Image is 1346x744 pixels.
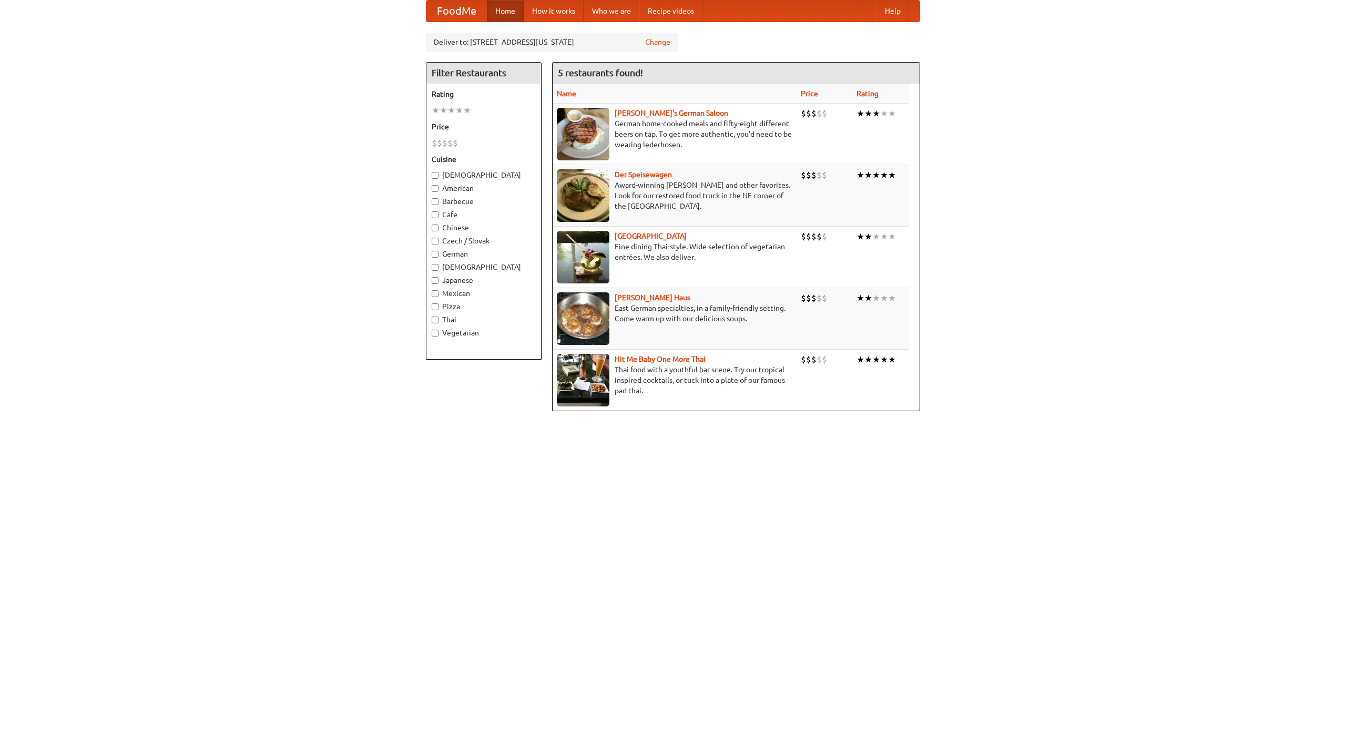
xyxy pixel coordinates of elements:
a: FoodMe [426,1,487,22]
label: Mexican [432,288,536,299]
li: $ [822,169,827,181]
li: ★ [872,108,880,119]
li: $ [806,169,811,181]
li: $ [442,137,447,149]
li: $ [801,231,806,242]
li: ★ [880,231,888,242]
a: Recipe videos [639,1,702,22]
li: ★ [864,292,872,304]
li: ★ [856,292,864,304]
a: Hit Me Baby One More Thai [615,355,706,363]
a: How it works [524,1,584,22]
li: $ [811,292,817,304]
label: Barbecue [432,196,536,207]
li: $ [806,354,811,365]
label: German [432,249,536,259]
li: $ [811,354,817,365]
a: Who we are [584,1,639,22]
li: $ [811,108,817,119]
input: American [432,185,439,192]
li: $ [806,292,811,304]
label: American [432,183,536,193]
p: German home-cooked meals and fifty-eight different beers on tap. To get more authentic, you'd nee... [557,118,792,150]
div: Deliver to: [STREET_ADDRESS][US_STATE] [426,33,678,52]
li: ★ [455,105,463,116]
li: ★ [447,105,455,116]
li: ★ [872,169,880,181]
li: $ [817,169,822,181]
label: Thai [432,314,536,325]
img: speisewagen.jpg [557,169,609,222]
li: $ [817,231,822,242]
li: $ [801,354,806,365]
input: [DEMOGRAPHIC_DATA] [432,172,439,179]
label: Vegetarian [432,328,536,338]
li: ★ [880,292,888,304]
li: ★ [888,108,896,119]
input: Vegetarian [432,330,439,337]
li: $ [811,231,817,242]
li: $ [806,108,811,119]
li: ★ [888,169,896,181]
li: $ [801,108,806,119]
li: $ [806,231,811,242]
li: ★ [872,292,880,304]
li: ★ [864,169,872,181]
li: ★ [880,108,888,119]
img: satay.jpg [557,231,609,283]
p: East German specialties, in a family-friendly setting. Come warm up with our delicious soups. [557,303,792,324]
a: [PERSON_NAME] Haus [615,293,690,302]
label: [DEMOGRAPHIC_DATA] [432,262,536,272]
label: [DEMOGRAPHIC_DATA] [432,170,536,180]
li: ★ [856,108,864,119]
ng-pluralize: 5 restaurants found! [558,68,643,78]
a: Help [876,1,909,22]
a: Name [557,89,576,98]
li: $ [822,292,827,304]
li: ★ [864,231,872,242]
a: Home [487,1,524,22]
a: [GEOGRAPHIC_DATA] [615,232,687,240]
li: ★ [888,231,896,242]
li: ★ [432,105,440,116]
li: $ [822,231,827,242]
a: Rating [856,89,879,98]
li: $ [822,108,827,119]
li: ★ [463,105,471,116]
li: $ [801,169,806,181]
li: $ [432,137,437,149]
a: [PERSON_NAME]'s German Saloon [615,109,728,117]
li: ★ [856,354,864,365]
li: $ [447,137,453,149]
label: Czech / Slovak [432,236,536,246]
h5: Price [432,121,536,132]
li: ★ [872,231,880,242]
li: $ [817,292,822,304]
input: Mexican [432,290,439,297]
input: Thai [432,317,439,323]
li: ★ [856,169,864,181]
p: Thai food with a youthful bar scene. Try our tropical inspired cocktails, or tuck into a plate of... [557,364,792,396]
li: ★ [880,169,888,181]
h5: Cuisine [432,154,536,165]
img: esthers.jpg [557,108,609,160]
li: $ [801,292,806,304]
li: $ [822,354,827,365]
img: kohlhaus.jpg [557,292,609,345]
label: Cafe [432,209,536,220]
li: ★ [888,354,896,365]
p: Award-winning [PERSON_NAME] and other favorites. Look for our restored food truck in the NE corne... [557,180,792,211]
p: Fine dining Thai-style. Wide selection of vegetarian entrées. We also deliver. [557,241,792,262]
h5: Rating [432,89,536,99]
input: [DEMOGRAPHIC_DATA] [432,264,439,271]
label: Chinese [432,222,536,233]
li: ★ [880,354,888,365]
li: ★ [888,292,896,304]
input: German [432,251,439,258]
input: Czech / Slovak [432,238,439,244]
input: Barbecue [432,198,439,205]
